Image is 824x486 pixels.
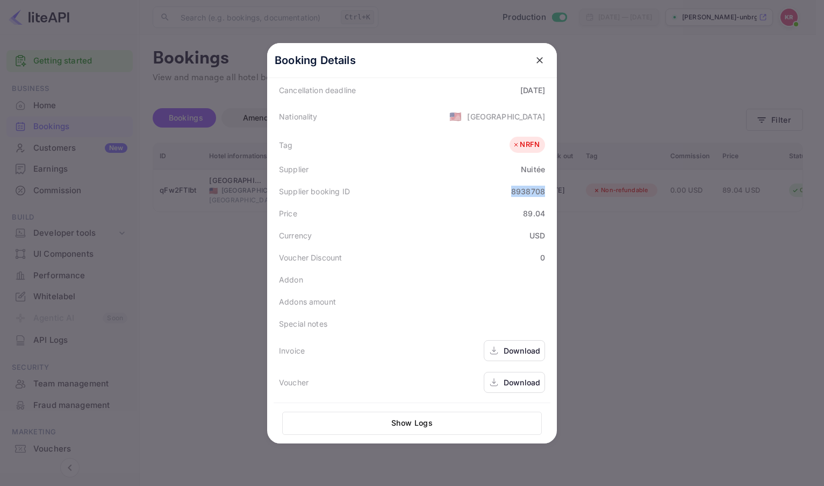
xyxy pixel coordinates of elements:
[279,274,303,285] div: Addon
[279,186,350,197] div: Supplier booking ID
[521,164,545,175] div: Nuitée
[504,345,540,356] div: Download
[279,139,292,151] div: Tag
[279,377,309,388] div: Voucher
[511,186,545,197] div: 8938708
[279,296,336,307] div: Addons amount
[279,318,327,329] div: Special notes
[279,230,312,241] div: Currency
[279,208,297,219] div: Price
[523,208,545,219] div: 89.04
[282,412,542,435] button: Show Logs
[520,84,545,96] div: [DATE]
[279,164,309,175] div: Supplier
[279,111,318,122] div: Nationality
[512,139,540,150] div: NRFN
[275,52,356,68] p: Booking Details
[504,377,540,388] div: Download
[529,230,545,241] div: USD
[467,111,545,122] div: [GEOGRAPHIC_DATA]
[449,107,462,126] span: United States
[279,345,305,356] div: Invoice
[279,252,342,263] div: Voucher Discount
[530,51,549,70] button: close
[540,252,545,263] div: 0
[279,84,356,96] div: Cancellation deadline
